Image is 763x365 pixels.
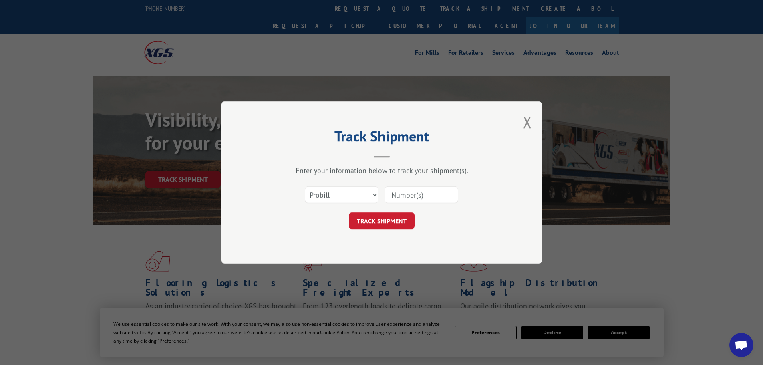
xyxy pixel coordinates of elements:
button: TRACK SHIPMENT [349,212,415,229]
button: Close modal [523,111,532,133]
h2: Track Shipment [262,131,502,146]
div: Open chat [729,333,753,357]
input: Number(s) [385,186,458,203]
div: Enter your information below to track your shipment(s). [262,166,502,175]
